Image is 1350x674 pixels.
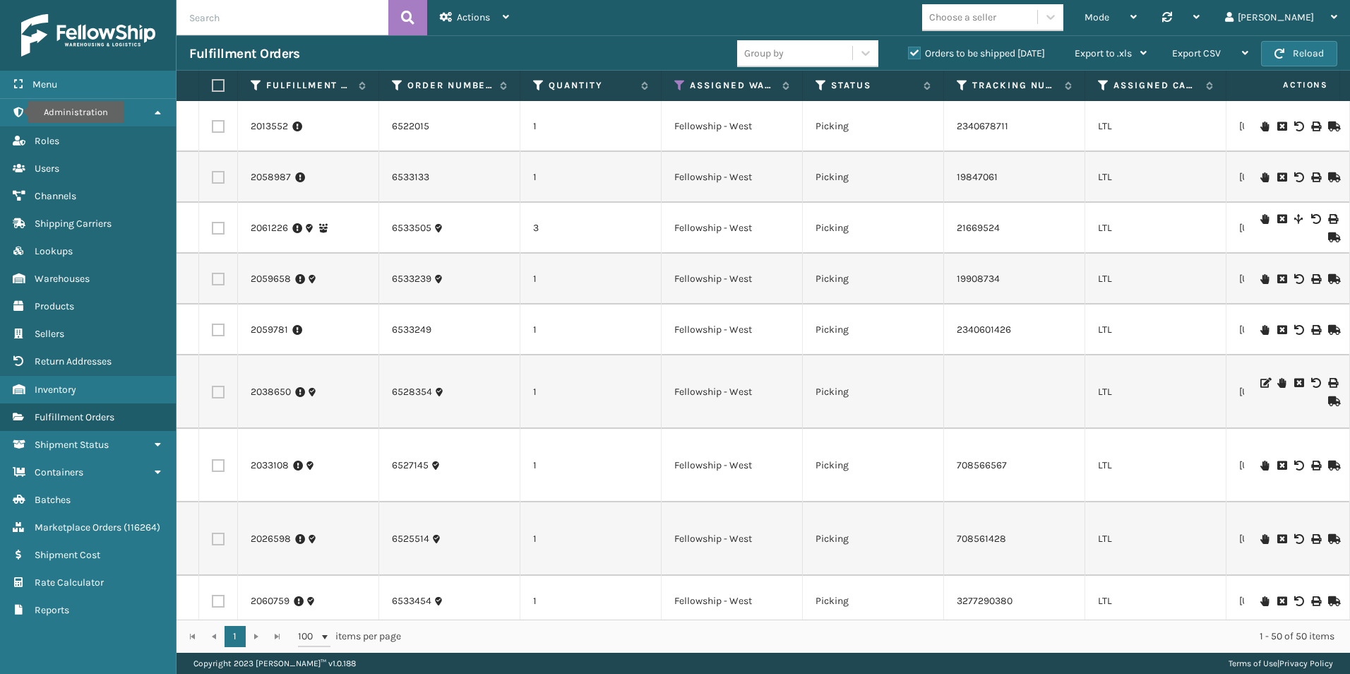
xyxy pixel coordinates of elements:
[1277,378,1286,388] i: On Hold
[1311,534,1320,544] i: Print BOL
[251,594,289,608] a: 2060759
[251,459,289,473] a: 2033108
[662,429,803,502] td: Fellowship - West
[1260,122,1269,131] i: On Hold
[520,502,662,576] td: 1
[1311,461,1320,471] i: Print BOL
[251,119,288,134] a: 2013552
[944,203,1085,254] td: 21669524
[1260,534,1269,544] i: On Hold
[124,521,160,533] span: ( 116264 )
[972,79,1058,92] label: Tracking Number
[251,323,288,337] a: 2059781
[392,594,431,608] a: 6533454
[225,626,246,647] a: 1
[1294,214,1303,224] i: Split Fulfillment Order
[35,218,112,230] span: Shipping Carriers
[35,466,83,478] span: Containers
[1294,378,1303,388] i: Cancel Fulfillment Order
[1294,172,1303,182] i: Void BOL
[520,254,662,305] td: 1
[520,203,662,254] td: 3
[1085,152,1226,203] td: LTL
[392,532,429,546] a: 6525514
[1311,172,1320,182] i: Print BOL
[803,101,944,152] td: Picking
[1085,355,1226,429] td: LTL
[1260,172,1269,182] i: On Hold
[1311,274,1320,284] i: Print BOL
[251,221,288,235] a: 2061226
[944,254,1085,305] td: 19908734
[1260,461,1269,471] i: On Hold
[457,11,490,23] span: Actions
[1277,325,1286,335] i: Cancel Fulfillment Order
[1238,73,1337,97] span: Actions
[1277,274,1286,284] i: Cancel Fulfillment Order
[929,10,996,25] div: Choose a seller
[1328,122,1337,131] i: Mark as Shipped
[1277,534,1286,544] i: Cancel Fulfillment Order
[662,152,803,203] td: Fellowship - West
[392,170,429,184] a: 6533133
[251,272,291,286] a: 2059658
[266,79,352,92] label: Fulfillment Order Id
[1085,576,1226,627] td: LTL
[520,152,662,203] td: 1
[803,152,944,203] td: Picking
[1294,122,1303,131] i: Void BOL
[944,502,1085,576] td: 708561428
[35,604,69,616] span: Reports
[1277,122,1286,131] i: Cancel Fulfillment Order
[1085,101,1226,152] td: LTL
[1328,534,1337,544] i: Mark as Shipped
[1172,47,1221,59] span: Export CSV
[407,79,493,92] label: Order Number
[1328,274,1337,284] i: Mark as Shipped
[1260,596,1269,606] i: On Hold
[1328,461,1337,471] i: Mark as Shipped
[392,272,431,286] a: 6533239
[298,629,319,644] span: 100
[944,101,1085,152] td: 2340678711
[1261,41,1337,66] button: Reload
[1279,658,1333,668] a: Privacy Policy
[803,502,944,576] td: Picking
[421,629,1334,644] div: 1 - 50 of 50 items
[1328,214,1337,224] i: Print BOL
[662,576,803,627] td: Fellowship - West
[35,273,90,285] span: Warehouses
[35,384,76,396] span: Inventory
[831,79,916,92] label: Status
[549,79,634,92] label: Quantity
[1075,47,1132,59] span: Export to .xls
[1260,274,1269,284] i: On Hold
[251,385,291,399] a: 2038650
[392,221,431,235] a: 6533505
[35,494,71,506] span: Batches
[392,119,429,134] a: 6522015
[1277,596,1286,606] i: Cancel Fulfillment Order
[803,305,944,355] td: Picking
[662,254,803,305] td: Fellowship - West
[35,328,64,340] span: Sellers
[35,107,102,119] span: Administration
[1311,325,1320,335] i: Print BOL
[251,532,291,546] a: 2026598
[1260,378,1269,388] i: Edit
[35,300,74,312] span: Products
[35,521,121,533] span: Marketplace Orders
[520,305,662,355] td: 1
[1277,214,1286,224] i: Cancel Fulfillment Order
[1085,502,1226,576] td: LTL
[1328,596,1337,606] i: Mark as Shipped
[520,429,662,502] td: 1
[35,549,100,561] span: Shipment Cost
[690,79,775,92] label: Assigned Warehouse
[35,355,112,367] span: Return Addresses
[744,46,784,61] div: Group by
[662,101,803,152] td: Fellowship - West
[1311,122,1320,131] i: Print BOL
[803,429,944,502] td: Picking
[21,14,155,57] img: logo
